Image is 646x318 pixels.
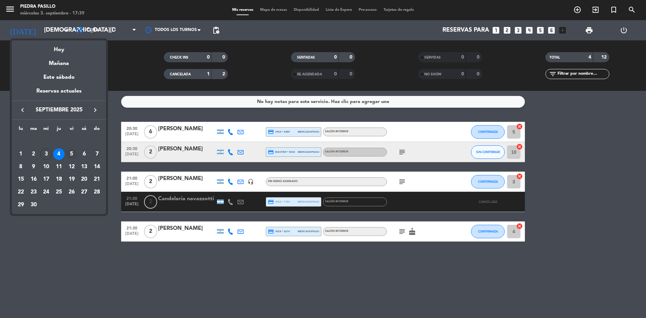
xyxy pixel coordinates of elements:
[52,161,65,173] td: 11 de septiembre de 2025
[15,161,27,173] div: 8
[78,148,91,161] td: 6 de septiembre de 2025
[52,148,65,161] td: 4 de septiembre de 2025
[91,148,103,161] td: 7 de septiembre de 2025
[12,40,106,54] div: Hoy
[66,186,77,198] div: 26
[40,174,52,185] div: 17
[15,186,27,198] div: 22
[52,125,65,135] th: jueves
[16,106,29,114] button: keyboard_arrow_left
[52,186,65,199] td: 25 de septiembre de 2025
[66,174,77,185] div: 19
[78,125,91,135] th: sábado
[14,135,103,148] td: SEP.
[91,174,103,185] div: 21
[78,161,90,173] div: 13
[28,148,39,160] div: 2
[40,161,52,173] div: 10
[28,186,39,198] div: 23
[19,106,27,114] i: keyboard_arrow_left
[65,161,78,173] td: 12 de septiembre de 2025
[53,174,65,185] div: 18
[91,125,103,135] th: domingo
[14,125,27,135] th: lunes
[15,174,27,185] div: 15
[28,199,39,211] div: 30
[27,161,40,173] td: 9 de septiembre de 2025
[15,148,27,160] div: 1
[40,186,52,199] td: 24 de septiembre de 2025
[40,148,52,161] td: 3 de septiembre de 2025
[14,173,27,186] td: 15 de septiembre de 2025
[15,199,27,211] div: 29
[29,106,89,114] span: septiembre 2025
[53,186,65,198] div: 25
[91,173,103,186] td: 21 de septiembre de 2025
[14,161,27,173] td: 8 de septiembre de 2025
[65,173,78,186] td: 19 de septiembre de 2025
[12,54,106,68] div: Mañana
[28,174,39,185] div: 16
[91,148,103,160] div: 7
[40,125,52,135] th: miércoles
[53,148,65,160] div: 4
[78,148,90,160] div: 6
[65,148,78,161] td: 5 de septiembre de 2025
[91,161,103,173] div: 14
[14,199,27,211] td: 29 de septiembre de 2025
[27,199,40,211] td: 30 de septiembre de 2025
[66,148,77,160] div: 5
[52,173,65,186] td: 18 de septiembre de 2025
[91,161,103,173] td: 14 de septiembre de 2025
[40,161,52,173] td: 10 de septiembre de 2025
[65,186,78,199] td: 26 de septiembre de 2025
[78,161,91,173] td: 13 de septiembre de 2025
[28,161,39,173] div: 9
[89,106,101,114] button: keyboard_arrow_right
[12,68,106,87] div: Este sábado
[91,106,99,114] i: keyboard_arrow_right
[53,161,65,173] div: 11
[27,148,40,161] td: 2 de septiembre de 2025
[78,186,90,198] div: 27
[14,186,27,199] td: 22 de septiembre de 2025
[27,186,40,199] td: 23 de septiembre de 2025
[27,173,40,186] td: 16 de septiembre de 2025
[40,186,52,198] div: 24
[78,173,91,186] td: 20 de septiembre de 2025
[91,186,103,199] td: 28 de septiembre de 2025
[78,174,90,185] div: 20
[91,186,103,198] div: 28
[27,125,40,135] th: martes
[78,186,91,199] td: 27 de septiembre de 2025
[40,173,52,186] td: 17 de septiembre de 2025
[66,161,77,173] div: 12
[40,148,52,160] div: 3
[12,87,106,101] div: Reservas actuales
[14,148,27,161] td: 1 de septiembre de 2025
[65,125,78,135] th: viernes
